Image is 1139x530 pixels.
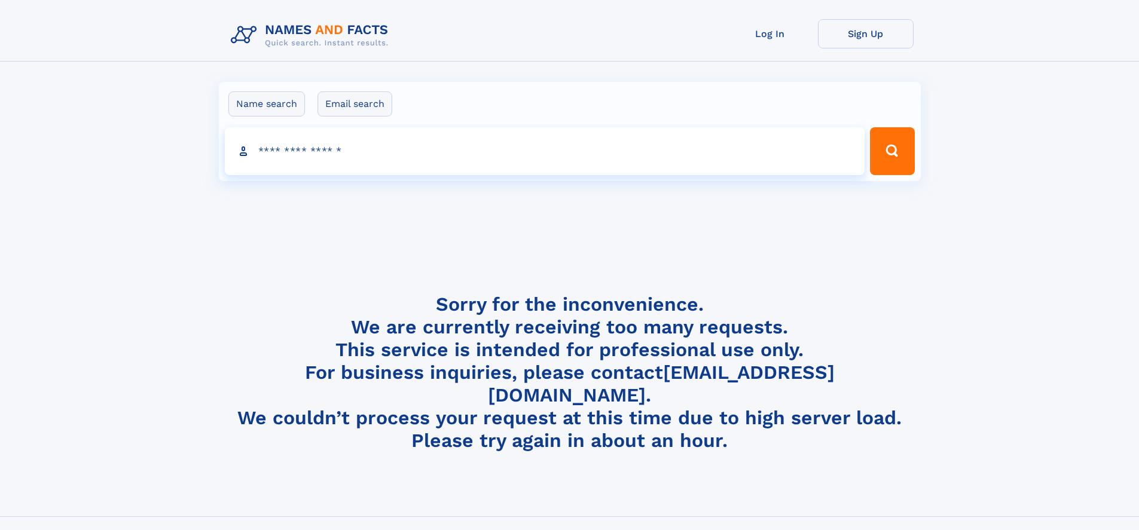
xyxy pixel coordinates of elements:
[228,91,305,117] label: Name search
[226,19,398,51] img: Logo Names and Facts
[225,127,865,175] input: search input
[317,91,392,117] label: Email search
[722,19,818,48] a: Log In
[818,19,914,48] a: Sign Up
[488,361,835,406] a: [EMAIL_ADDRESS][DOMAIN_NAME]
[870,127,914,175] button: Search Button
[226,293,914,452] h4: Sorry for the inconvenience. We are currently receiving too many requests. This service is intend...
